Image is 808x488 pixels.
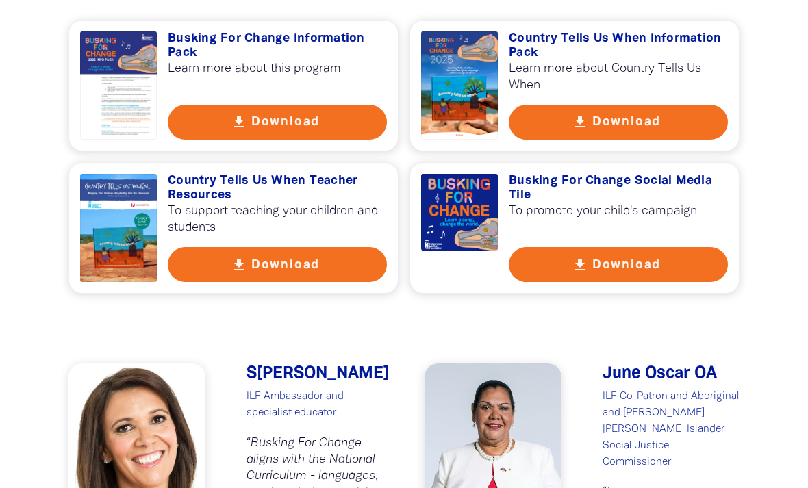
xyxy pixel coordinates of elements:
[168,247,387,282] button: get_app Download
[572,114,588,130] i: get_app
[247,366,389,381] span: S﻿[PERSON_NAME]
[168,31,387,61] h3: Busking For Change Information Pack
[231,114,247,130] i: get_app
[603,388,740,470] p: ILF Co-Patron and Aboriginal and [PERSON_NAME] [PERSON_NAME] Islander Social Justice Commissioner
[509,174,728,203] h3: Busking For Change Social Media Tile
[509,247,728,282] button: get_app Download
[509,31,728,61] h3: Country Tells Us When Information Pack
[603,366,717,381] span: June Oscar OA
[247,388,383,421] p: ILF Ambassador and specialist educator
[509,105,728,140] button: get_app Download
[572,257,588,273] i: get_app
[231,257,247,273] i: get_app
[168,174,387,203] h3: Country Tells Us When Teacher Resources
[168,105,387,140] button: get_app Download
